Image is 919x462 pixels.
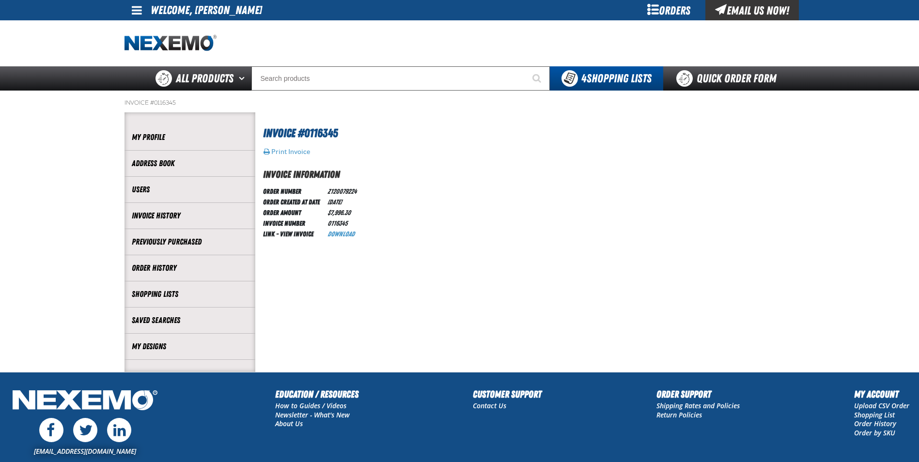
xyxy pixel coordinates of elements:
[324,217,360,228] td: 0116345
[263,217,324,228] td: Invoice Number
[263,207,324,217] td: Order Amount
[235,66,251,91] button: Open All Products pages
[275,419,303,428] a: About Us
[275,410,350,419] a: Newsletter - What's New
[656,410,702,419] a: Return Policies
[854,428,895,437] a: Order by SKU
[125,35,217,52] a: Home
[132,132,248,143] a: My Profile
[581,72,587,85] strong: 4
[132,184,248,195] a: Users
[132,341,248,352] a: My Designs
[656,401,740,410] a: Shipping Rates and Policies
[132,236,248,247] a: Previously Purchased
[263,167,795,182] h2: Invoice Information
[327,230,355,238] a: Download
[663,66,794,91] a: Quick Order Form
[132,262,248,274] a: Order History
[854,387,909,401] h2: My Account
[656,387,740,401] h2: Order Support
[473,387,542,401] h2: Customer Support
[263,147,311,156] button: Print Invoice
[132,315,248,326] a: Saved Searches
[10,387,160,416] img: Nexemo Logo
[132,289,248,300] a: Shopping Lists
[473,401,506,410] a: Contact Us
[263,126,338,140] span: Invoice #0116345
[581,72,652,85] span: Shopping Lists
[550,66,663,91] button: You have 4 Shopping Lists. Open to view details
[275,387,358,401] h2: Education / Resources
[263,228,324,239] td: Link - View Invoice
[125,99,795,107] nav: Breadcrumbs
[263,196,324,207] td: Order Created at Date
[854,419,896,428] a: Order History
[324,207,360,217] td: $7,996.30
[132,158,248,169] a: Address Book
[526,66,550,91] button: Start Searching
[854,410,895,419] a: Shopping List
[324,196,360,207] td: [DATE]
[125,35,217,52] img: Nexemo logo
[251,66,550,91] input: Search
[275,401,346,410] a: How to Guides / Videos
[263,185,324,196] td: Order Number
[132,210,248,221] a: Invoice History
[125,99,176,107] a: Invoice #0116345
[324,185,360,196] td: Z120079224
[854,401,909,410] a: Upload CSV Order
[34,447,136,456] a: [EMAIL_ADDRESS][DOMAIN_NAME]
[176,70,234,87] span: All Products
